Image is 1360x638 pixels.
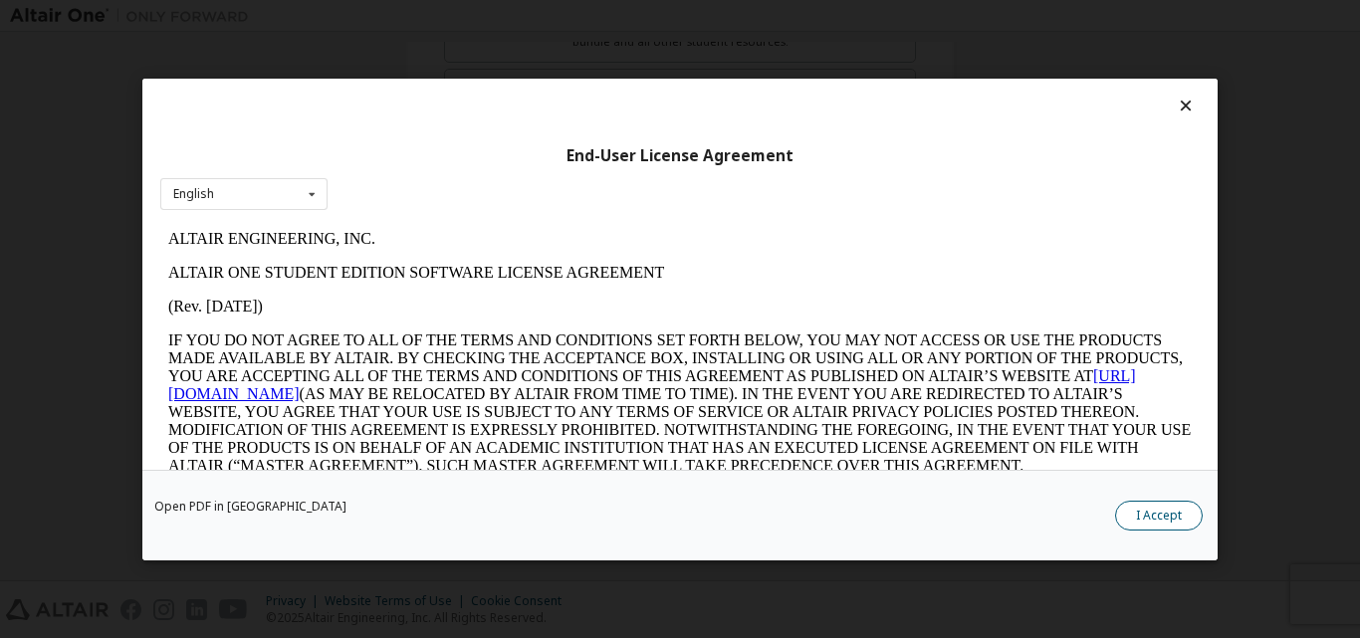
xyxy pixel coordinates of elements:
p: ALTAIR ENGINEERING, INC. [8,8,1031,26]
p: This Altair One Student Edition Software License Agreement (“Agreement”) is between Altair Engine... [8,269,1031,340]
button: I Accept [1115,500,1203,530]
div: End-User License Agreement [160,145,1200,165]
p: IF YOU DO NOT AGREE TO ALL OF THE TERMS AND CONDITIONS SET FORTH BELOW, YOU MAY NOT ACCESS OR USE... [8,109,1031,253]
p: ALTAIR ONE STUDENT EDITION SOFTWARE LICENSE AGREEMENT [8,42,1031,60]
a: [URL][DOMAIN_NAME] [8,145,976,180]
a: Open PDF in [GEOGRAPHIC_DATA] [154,500,346,512]
div: English [173,188,214,200]
p: (Rev. [DATE]) [8,76,1031,94]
